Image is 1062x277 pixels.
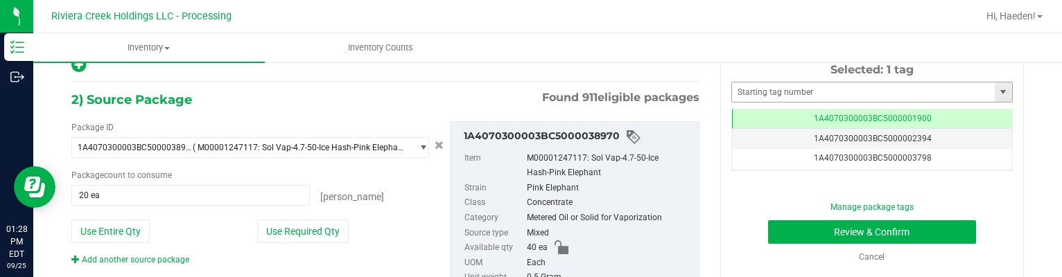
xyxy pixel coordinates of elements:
[542,89,699,106] span: Found eligible packages
[527,256,692,271] div: Each
[582,91,598,104] span: 911
[71,63,86,73] span: Add new output
[464,151,524,181] label: Item
[830,202,914,212] a: Manage package tags
[78,143,193,152] span: 1A4070300003BC5000038970
[464,226,524,241] label: Source type
[464,181,524,196] label: Strain
[464,129,692,145] div: 1A4070300003BC5000038970
[464,195,524,211] label: Class
[33,42,265,54] span: Inventory
[830,63,914,76] span: Selected: 1 tag
[193,143,406,152] span: ( M00001247117: Sol Vap-4.7-50-Ice Hash-Pink Elephant )
[527,195,692,211] div: Concentrate
[6,223,27,260] p: 01:28 PM EDT
[10,70,24,84] inline-svg: Outbound
[71,89,192,110] span: 2) Source Package
[464,240,524,256] label: Available qty
[527,226,692,241] div: Mixed
[527,240,548,256] span: 40 ea
[320,191,384,202] span: [PERSON_NAME]
[814,114,932,123] span: 1A4070300003BC5000001900
[411,138,428,157] span: select
[71,255,189,265] a: Add another source package
[72,186,309,205] input: 20 ea
[814,134,932,143] span: 1A4070300003BC5000002394
[33,33,265,62] a: Inventory
[257,220,349,243] button: Use Required Qty
[10,40,24,54] inline-svg: Inventory
[6,260,27,271] p: 09/25
[71,170,172,180] span: Package to consume
[71,123,114,132] span: Package ID
[14,166,55,208] iframe: Resource center
[986,10,1036,21] span: Hi, Haeden!
[265,33,496,62] a: Inventory Counts
[859,252,885,262] a: Cancel
[430,136,448,156] button: Cancel button
[814,153,932,163] span: 1A4070300003BC5000003798
[527,151,692,181] div: M00001247117: Sol Vap-4.7-50-Ice Hash-Pink Elephant
[527,181,692,196] div: Pink Elephant
[464,211,524,226] label: Category
[464,256,524,271] label: UOM
[527,211,692,226] div: Metered Oil or Solid for Vaporization
[71,220,150,243] button: Use Entire Qty
[732,82,995,102] input: Starting tag number
[329,42,432,54] span: Inventory Counts
[51,10,232,22] span: Riviera Creek Holdings LLC - Processing
[768,220,977,244] button: Review & Confirm
[104,170,125,180] span: count
[995,82,1012,102] span: select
